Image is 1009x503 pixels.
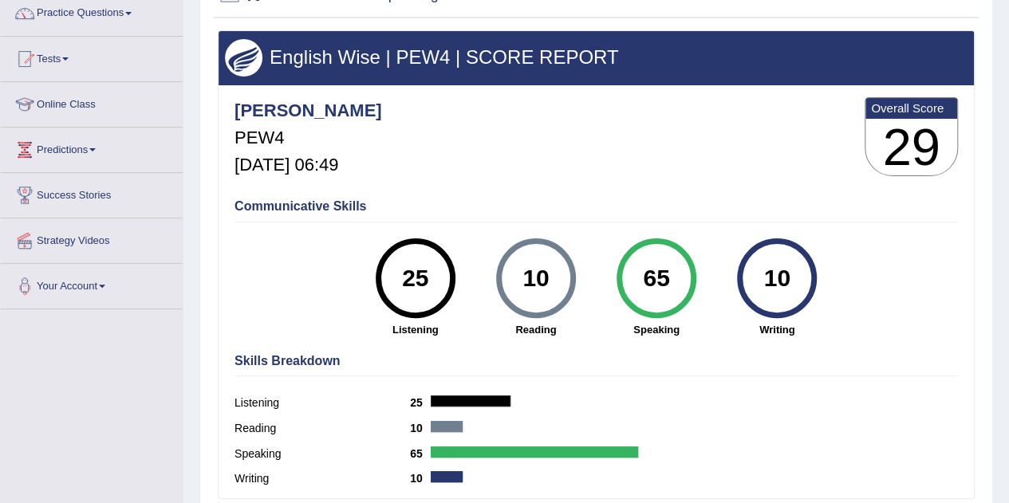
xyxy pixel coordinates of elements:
[1,173,183,213] a: Success Stories
[235,199,958,214] h4: Communicative Skills
[235,446,410,462] label: Speaking
[410,447,431,460] b: 65
[1,128,183,167] a: Predictions
[235,470,410,487] label: Writing
[506,245,565,312] div: 10
[410,396,431,409] b: 25
[235,420,410,437] label: Reading
[1,264,183,304] a: Your Account
[725,322,830,337] strong: Writing
[1,82,183,122] a: Online Class
[235,155,382,175] h5: [DATE] 06:49
[604,322,708,337] strong: Speaking
[410,422,431,434] b: 10
[235,354,958,368] h4: Skills Breakdown
[235,101,382,120] h4: [PERSON_NAME]
[363,322,467,337] strong: Listening
[225,47,968,68] h3: English Wise | PEW4 | SCORE REPORT
[483,322,588,337] strong: Reading
[1,218,183,258] a: Strategy Videos
[225,39,262,77] img: wings.png
[871,101,952,115] b: Overall Score
[235,128,382,147] h5: PEW4
[865,119,957,176] h3: 29
[627,245,685,312] div: 65
[1,37,183,77] a: Tests
[410,472,431,485] b: 10
[748,245,806,312] div: 10
[386,245,444,312] div: 25
[235,395,410,411] label: Listening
